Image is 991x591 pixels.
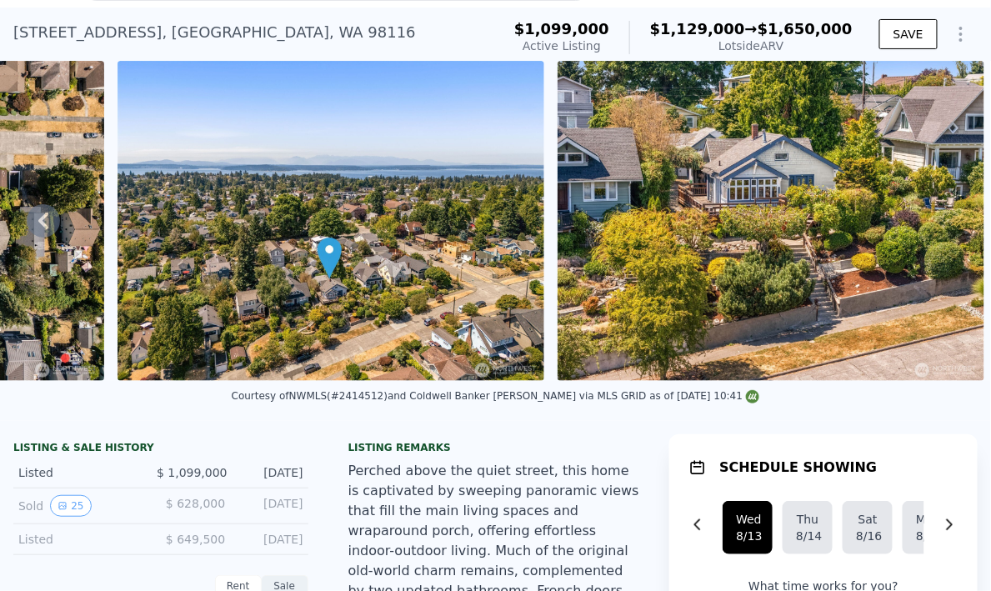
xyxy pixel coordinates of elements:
div: Listing remarks [348,441,643,454]
div: 8/16 [856,528,879,544]
div: Sold [18,495,148,517]
span: $ 628,000 [166,497,225,510]
button: View historical data [50,495,91,517]
span: $1,099,000 [514,20,609,38]
div: Mon [916,511,939,528]
img: Sale: 167332847 Parcel: 98603602 [558,61,984,381]
div: Listed [18,531,148,548]
span: Active Listing [523,39,601,53]
div: Listed [18,464,143,481]
span: $1,650,000 [758,20,853,38]
div: [DATE] [241,464,303,481]
button: Wed8/13 [723,501,773,554]
span: $1,129,000 [650,20,745,38]
button: Show Options [944,18,978,51]
img: NWMLS Logo [746,390,759,403]
div: Wed [736,511,759,528]
button: Mon8/18 [903,501,953,554]
span: $ 649,500 [166,533,225,546]
div: 8/18 [916,528,939,544]
img: Sale: 167332847 Parcel: 98603602 [118,61,544,381]
button: Sat8/16 [843,501,893,554]
div: 8/13 [736,528,759,544]
div: Thu [796,511,819,528]
h1: SCHEDULE SHOWING [719,458,877,478]
button: SAVE [879,19,938,49]
div: → [650,21,853,38]
div: 8/14 [796,528,819,544]
div: Lotside ARV [650,38,853,54]
div: [STREET_ADDRESS] , [GEOGRAPHIC_DATA] , WA 98116 [13,21,416,44]
span: $ 1,099,000 [157,466,228,479]
div: LISTING & SALE HISTORY [13,441,308,458]
div: [DATE] [238,531,303,548]
div: Sat [856,511,879,528]
div: Courtesy of NWMLS (#2414512) and Coldwell Banker [PERSON_NAME] via MLS GRID as of [DATE] 10:41 [232,390,760,402]
button: Thu8/14 [783,501,833,554]
div: [DATE] [238,495,303,517]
